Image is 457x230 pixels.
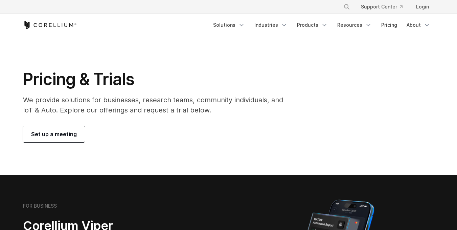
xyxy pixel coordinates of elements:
[31,130,77,138] span: Set up a meeting
[209,19,249,31] a: Solutions
[333,19,376,31] a: Resources
[335,1,434,13] div: Navigation Menu
[209,19,434,31] div: Navigation Menu
[250,19,292,31] a: Industries
[293,19,332,31] a: Products
[23,21,77,29] a: Corellium Home
[23,203,57,209] h6: FOR BUSINESS
[341,1,353,13] button: Search
[377,19,401,31] a: Pricing
[411,1,434,13] a: Login
[23,95,293,115] p: We provide solutions for businesses, research teams, community individuals, and IoT & Auto. Explo...
[356,1,408,13] a: Support Center
[23,126,85,142] a: Set up a meeting
[403,19,434,31] a: About
[23,69,293,89] h1: Pricing & Trials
